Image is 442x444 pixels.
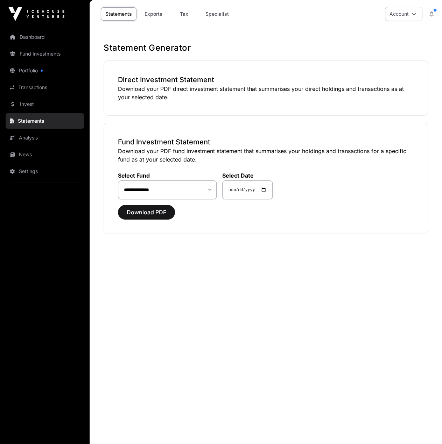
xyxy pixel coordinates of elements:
[201,7,233,21] a: Specialist
[222,172,273,179] label: Select Date
[170,7,198,21] a: Tax
[118,85,414,101] p: Download your PDF direct investment statement that summarises your direct holdings and transactio...
[407,410,442,444] iframe: Chat Widget
[118,75,414,85] h3: Direct Investment Statement
[118,212,175,219] a: Download PDF
[6,63,84,78] a: Portfolio
[6,130,84,145] a: Analysis
[385,7,422,21] button: Account
[6,80,84,95] a: Transactions
[6,113,84,129] a: Statements
[8,7,64,21] img: Icehouse Ventures Logo
[6,46,84,62] a: Fund Investments
[118,205,175,220] button: Download PDF
[118,137,414,147] h3: Fund Investment Statement
[6,96,84,112] a: Invest
[118,172,217,179] label: Select Fund
[6,29,84,45] a: Dashboard
[104,42,428,53] h1: Statement Generator
[139,7,167,21] a: Exports
[118,147,414,164] p: Download your PDF fund investment statement that summarises your holdings and transactions for a ...
[127,208,166,216] span: Download PDF
[6,147,84,162] a: News
[6,164,84,179] a: Settings
[101,7,136,21] a: Statements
